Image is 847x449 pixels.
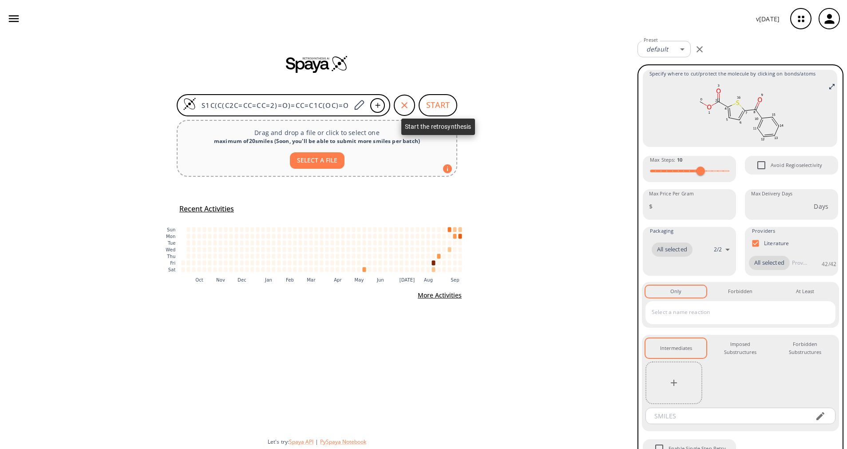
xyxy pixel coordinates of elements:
label: Preset [644,37,658,44]
span: | [313,438,320,445]
text: Aug [424,277,433,282]
text: Wed [166,247,175,252]
p: 2 / 2 [714,246,722,253]
p: 42 / 42 [822,260,836,268]
span: Specify where to cut/protect the molecule by clicking on bonds/atoms [649,70,831,78]
div: Intermediates [660,344,692,352]
span: All selected [652,245,693,254]
text: Apr [334,277,342,282]
text: Sun [167,227,175,232]
text: Feb [286,277,294,282]
text: Mon [166,234,176,239]
button: Forbidden [710,286,771,297]
div: Only [670,287,681,295]
strong: 10 [677,156,682,163]
span: Max Steps : [650,156,682,164]
p: Days [814,202,828,211]
button: More Activities [414,287,465,304]
p: $ [649,202,653,211]
p: Literature [764,239,789,247]
text: Nov [216,277,225,282]
div: Forbidden [728,287,752,295]
label: Max Price Per Gram [649,191,694,197]
div: Imposed Substructures [717,340,764,357]
svg: S1C(C(C2C=CC=CC=2)=O)=CC=C1C(OC)=O [649,81,831,143]
text: [DATE] [400,277,415,282]
span: Providers [752,227,775,235]
div: Forbidden Substructures [782,340,828,357]
text: Tue [167,241,176,246]
text: Thu [166,254,175,259]
div: maximum of 20 smiles ( Soon, you'll be able to submit more smiles per batch ) [185,137,449,145]
h5: Recent Activities [179,204,234,214]
input: SMILES [648,408,808,424]
p: Drag and drop a file or click to select one [185,128,449,137]
g: cell [182,227,462,272]
button: START [419,94,457,116]
button: Forbidden Substructures [775,338,835,358]
img: Spaya logo [286,55,348,73]
em: default [646,45,668,53]
button: Intermediates [645,338,706,358]
text: Jan [265,277,272,282]
label: Max Delivery Days [751,191,792,197]
text: Sep [451,277,459,282]
span: Avoid Regioselectivity [752,156,771,175]
input: Enter SMILES [196,101,351,110]
img: Logo Spaya [183,97,196,111]
text: Oct [195,277,203,282]
text: Jun [376,277,384,282]
button: Imposed Substructures [710,338,771,358]
button: PySpaya Notebook [320,438,366,445]
button: Recent Activities [176,202,237,216]
text: Fri [170,261,175,266]
button: SELECT A FILE [290,152,344,169]
text: May [354,277,364,282]
input: Provider name [790,256,809,270]
div: Let's try: [268,438,630,445]
div: At Least [796,287,814,295]
input: Select a name reaction [649,305,818,319]
text: Sat [168,267,176,272]
span: All selected [749,258,790,267]
span: Packaging [650,227,673,235]
svg: Full screen [828,83,835,90]
text: Dec [237,277,246,282]
button: Spaya API [289,438,313,445]
span: Avoid Regioselectivity [771,161,822,169]
button: Only [645,286,706,297]
div: Start the retrosynthesis [401,119,475,135]
text: Mar [307,277,316,282]
g: x-axis tick label [195,277,459,282]
g: y-axis tick label [166,227,175,272]
p: v [DATE] [756,14,780,24]
button: At Least [775,286,835,297]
